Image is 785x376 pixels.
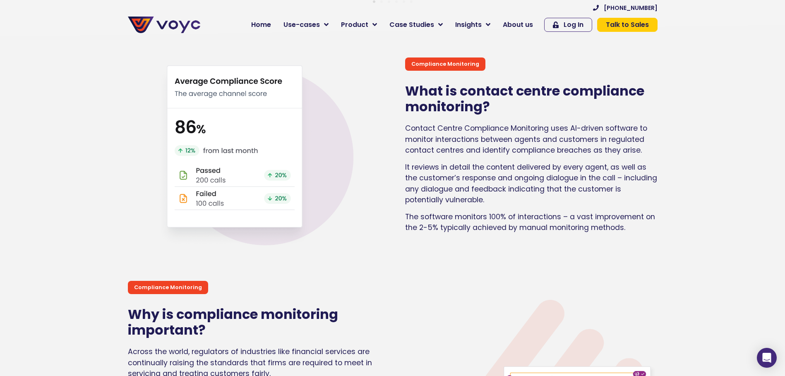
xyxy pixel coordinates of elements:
[341,20,368,30] span: Product
[134,283,202,291] p: Compliance Monitoring
[604,5,658,11] span: [PHONE_NUMBER]
[405,123,647,155] span: Contact Centre Compliance Monitoring uses AI-driven software to monitor interactions between agen...
[455,20,482,30] span: Insights
[606,22,649,28] span: Talk to Sales
[251,20,271,30] span: Home
[503,20,533,30] span: About us
[110,67,138,77] span: Job title
[593,5,658,11] a: [PHONE_NUMBER]
[405,83,658,115] h2: What is contact centre compliance monitoring?
[497,17,539,33] a: About us
[597,18,658,32] a: Talk to Sales
[389,20,434,30] span: Case Studies
[411,60,479,68] p: Compliance Monitoring
[335,17,383,33] a: Product
[383,17,449,33] a: Case Studies
[757,348,777,368] div: Open Intercom Messenger
[544,18,592,32] a: Log In
[245,17,277,33] a: Home
[405,162,657,205] span: It reviews in detail the content delivered by every agent, as well as the customer’s response and...
[128,307,380,338] h2: Why is compliance monitoring important?
[170,172,209,180] a: Privacy Policy
[128,17,200,33] img: voyc-full-logo
[564,22,583,28] span: Log In
[449,17,497,33] a: Insights
[277,17,335,33] a: Use-cases
[110,33,130,43] span: Phone
[283,20,320,30] span: Use-cases
[405,212,655,232] span: The software monitors 100% of interactions – a vast improvement on the 2-5% typically achieved by...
